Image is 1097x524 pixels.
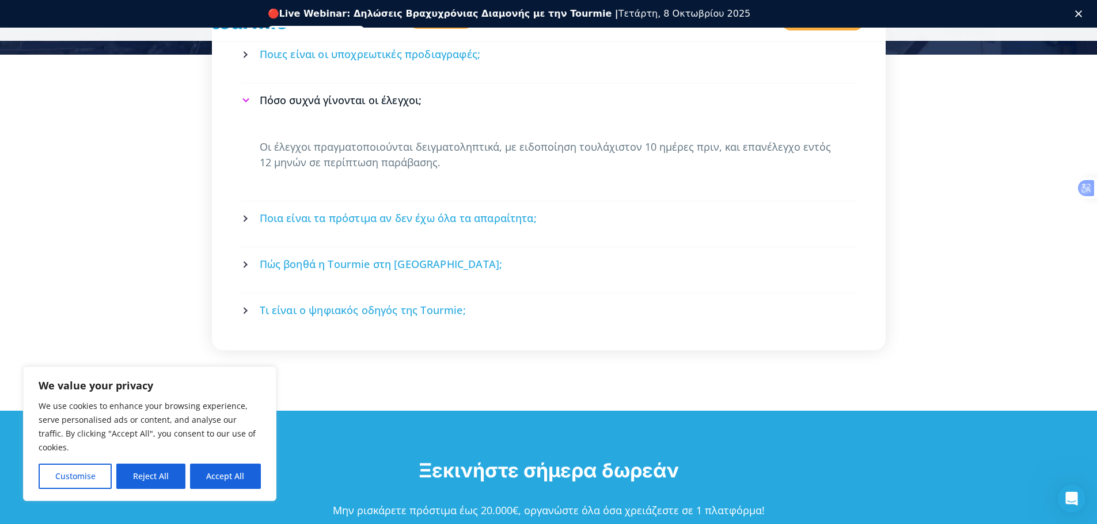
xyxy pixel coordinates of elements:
[1058,485,1085,512] iframe: Intercom live chat
[242,295,855,326] a: Τι είναι ο ψηφιακός οδηγός της Tourmie;
[39,464,112,489] button: Customise
[242,249,855,280] a: Πώς βοηθά η Tourmie στη [GEOGRAPHIC_DATA];
[268,26,365,40] a: Εγγραφείτε δωρεάν
[260,47,481,62] span: Ποιες είναι οι υποχρεωτικές προδιαγραφές;
[260,257,503,271] span: Πώς βοηθά η Tourmie στη [GEOGRAPHIC_DATA];
[116,464,185,489] button: Reject All
[260,93,422,108] span: Πόσο συχνά γίνονται οι έλεγχοι;
[242,39,855,70] a: Ποιες είναι οι υποχρεωτικές προδιαγραφές;
[242,85,855,116] a: Πόσο συχνά γίνονται οι έλεγχοι;
[260,211,537,225] span: Ποια είναι τα πρόστιμα αν δεν έχω όλα τα απαραίτητα;
[419,458,679,482] span: Ξεκινήστε σήμερα δωρεάν
[333,503,765,517] span: Μην ρισκάρετε πρόστιμα έως 20.000€, οργανώστε όλα όσα χρειάζεστε σε 1 πλατφόρμα!
[279,8,618,19] b: Live Webinar: Δηλώσεις Βραχυχρόνιας Διαμονής με την Tourmie |
[242,203,855,234] a: Ποια είναι τα πρόστιμα αν δεν έχω όλα τα απαραίτητα;
[260,139,838,170] p: Οι έλεγχοι πραγματοποιούνται δειγματοληπτικά, με ειδοποίηση τουλάχιστον 10 ημέρες πριν, και επανέ...
[268,8,751,20] div: 🔴 Τετάρτη, 8 Οκτωβρίου 2025
[260,303,466,318] span: Τι είναι ο ψηφιακός οδηγός της Tourmie;
[190,464,261,489] button: Accept All
[39,399,261,454] p: We use cookies to enhance your browsing experience, serve personalised ads or content, and analys...
[39,378,261,392] p: We value your privacy
[1075,10,1087,17] div: Κλείσιμο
